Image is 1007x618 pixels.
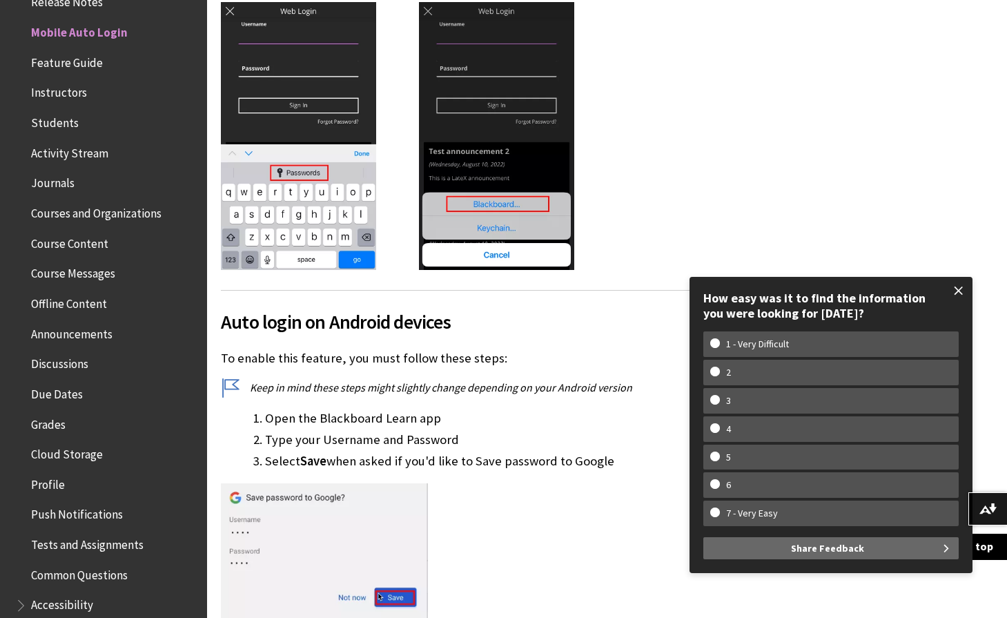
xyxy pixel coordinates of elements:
[31,383,83,401] span: Due Dates
[221,307,789,336] span: Auto login on Android devices
[710,395,747,407] w-span: 3
[710,338,805,350] w-span: 1 - Very Difficult
[300,453,326,469] span: Save
[31,172,75,191] span: Journals
[31,81,87,100] span: Instructors
[703,291,959,320] div: How easy was it to find the information you were looking for [DATE]?
[791,537,864,559] span: Share Feedback
[31,111,79,130] span: Students
[31,292,107,311] span: Offline Content
[31,594,93,612] span: Accessibility
[31,563,128,582] span: Common Questions
[31,533,144,552] span: Tests and Assignments
[265,452,789,471] li: Select when asked if you'd like to Save password to Google
[31,51,103,70] span: Feature Guide
[31,232,108,251] span: Course Content
[221,349,789,367] p: To enable this feature, you must follow these steps:
[31,352,88,371] span: Discussions
[31,21,128,39] span: Mobile Auto Login
[265,430,789,450] li: Type your Username and Password
[31,413,66,432] span: Grades
[710,423,747,435] w-span: 4
[31,202,162,220] span: Courses and Organizations
[31,503,123,522] span: Push Notifications
[31,473,65,492] span: Profile
[265,409,789,428] li: Open the Blackboard Learn app
[710,508,794,519] w-span: 7 - Very Easy
[710,479,747,491] w-span: 6
[31,443,103,461] span: Cloud Storage
[710,452,747,463] w-span: 5
[710,367,747,378] w-span: 2
[31,322,113,341] span: Announcements
[703,537,959,559] button: Share Feedback
[31,142,108,160] span: Activity Stream
[221,2,574,270] img: iOS screenshot of password auto fill
[31,262,115,281] span: Course Messages
[221,380,789,395] p: Keep in mind these steps might slightly change depending on your Android version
